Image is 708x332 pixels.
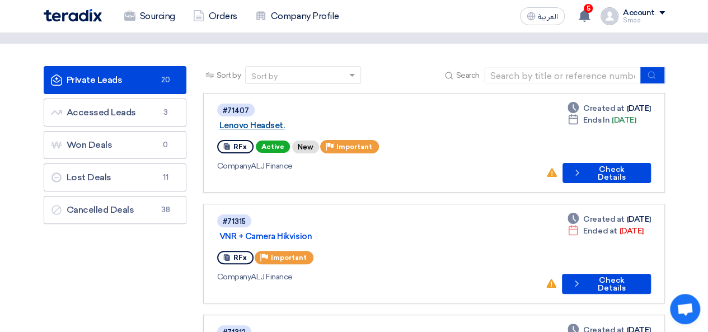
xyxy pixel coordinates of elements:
button: Check Details [562,163,651,183]
a: Lost Deals11 [44,163,186,191]
span: Created at [583,213,624,225]
div: Smaa [623,17,665,24]
span: 3 [159,107,172,118]
span: RFx [233,254,247,261]
div: Account [623,8,655,18]
div: [DATE] [568,102,650,114]
a: Company Profile [246,4,348,29]
div: Sort by [251,71,278,82]
span: 38 [159,204,172,216]
div: [DATE] [568,213,650,225]
span: Ends In [583,114,609,126]
button: العربية [520,7,565,25]
a: Sourcing [115,4,184,29]
span: 5 [584,4,593,13]
a: Orders [184,4,246,29]
span: Ended at [583,225,617,237]
div: Open chat [670,294,700,324]
div: ALJ Finance [217,271,536,283]
span: 20 [159,74,172,86]
div: #71407 [223,107,249,114]
div: [DATE] [568,114,636,126]
div: [DATE] [568,225,643,237]
img: profile_test.png [601,7,618,25]
span: Important [271,254,307,261]
a: Accessed Leads3 [44,99,186,127]
a: Private Leads20 [44,66,186,94]
span: Company [217,161,251,171]
span: Sort by [217,69,241,81]
span: العربية [538,13,558,21]
button: Check Details [562,274,651,294]
div: New [292,141,319,153]
a: Lenovo Headset. [219,120,499,130]
span: 11 [159,172,172,183]
span: Created at [583,102,624,114]
a: Won Deals0 [44,131,186,159]
span: Search [456,69,479,81]
img: Teradix logo [44,9,102,22]
span: Active [256,141,290,153]
a: Cancelled Deals38 [44,196,186,224]
div: #71315 [223,218,246,225]
span: 0 [159,139,172,151]
span: Company [217,272,251,282]
span: Important [336,143,372,151]
span: RFx [233,143,247,151]
a: VNR + Camera Hikvision [219,231,499,241]
div: ALJ Finance [217,160,537,172]
input: Search by title or reference number [484,67,641,84]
